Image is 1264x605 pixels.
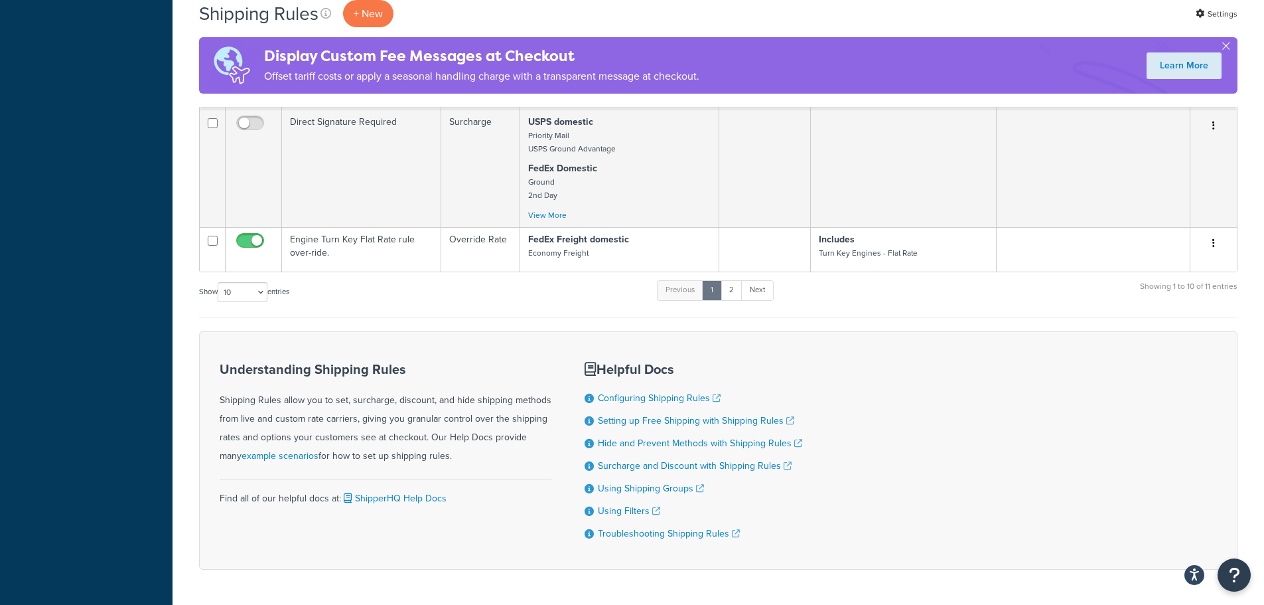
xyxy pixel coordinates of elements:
td: Direct Signature Required [282,110,441,227]
div: Shipping Rules allow you to set, surcharge, discount, and hide shipping methods from live and cus... [220,362,551,466]
strong: FedEx Freight domestic [528,232,629,246]
a: Configuring Shipping Rules [598,391,721,405]
a: example scenarios [242,449,318,463]
div: Showing 1 to 10 of 11 entries [1140,279,1237,307]
strong: USPS domestic [528,115,593,129]
button: Open Resource Center [1218,559,1251,592]
div: Find all of our helpful docs at: [220,479,551,508]
a: Previous [657,280,703,300]
h4: Display Custom Fee Messages at Checkout [264,45,699,67]
a: Using Filters [598,504,660,518]
a: Next [741,280,774,300]
a: ShipperHQ Help Docs [341,491,447,505]
a: Hide and Prevent Methods with Shipping Rules [598,436,802,450]
small: Priority Mail USPS Ground Advantage [528,130,616,155]
strong: FedEx Domestic [528,161,597,175]
label: Show entries [199,282,289,302]
small: Ground 2nd Day [528,176,557,201]
a: Setting up Free Shipping with Shipping Rules [598,414,794,428]
h3: Helpful Docs [585,362,802,377]
a: Troubleshooting Shipping Rules [598,527,740,541]
strong: Includes [819,232,855,246]
h1: Shipping Rules [199,1,318,27]
td: Engine Turn Key Flat Rate rule over-ride. [282,227,441,272]
a: View More [528,209,567,221]
td: Surcharge [441,110,520,227]
img: duties-banner-06bc72dcb5fe05cb3f9472aba00be2ae8eb53ab6f0d8bb03d382ba314ac3c341.png [199,37,264,94]
td: Override Rate [441,227,520,272]
a: 1 [702,280,722,300]
select: Showentries [218,282,267,302]
a: Using Shipping Groups [598,481,704,495]
p: Offset tariff costs or apply a seasonal handling charge with a transparent message at checkout. [264,67,699,86]
small: Turn Key Engines - Flat Rate [819,247,918,259]
small: Economy Freight [528,247,589,259]
a: Settings [1196,5,1237,23]
a: Learn More [1147,52,1222,79]
a: Surcharge and Discount with Shipping Rules [598,459,792,473]
a: 2 [721,280,742,300]
h3: Understanding Shipping Rules [220,362,551,377]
